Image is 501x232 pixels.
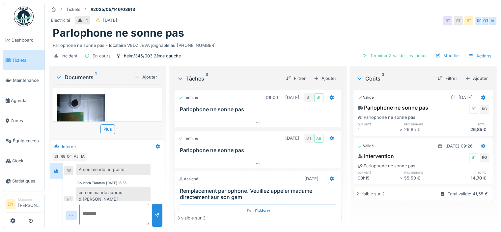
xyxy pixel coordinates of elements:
div: RG [475,16,484,25]
div: BT [469,153,478,162]
sup: 3 [206,75,208,83]
div: OT [65,152,74,161]
div: Validé [358,143,374,149]
img: w04zyoik4jw2c2ylcre0v0ddnhg7 [57,94,105,157]
div: Modifier [433,51,463,60]
a: Zones [3,111,44,131]
h6: prix unitaire [404,170,447,175]
div: BT [304,93,314,102]
div: Terminer & valider les tâches [360,51,430,60]
a: Agenda [3,90,44,111]
div: Début [179,204,337,218]
div: Validé [358,95,374,100]
div: helm/345/003 2ème gauche [124,53,181,59]
span: Équipements [13,138,42,144]
div: 00h15 [358,175,400,181]
span: Zones [11,117,42,124]
div: Intervention [358,152,394,160]
img: Badge_color-CXgf-gQk.svg [14,7,34,26]
div: BT [469,105,478,114]
div: OT [481,16,490,25]
div: [DATE] [285,94,299,101]
div: en commande auprès d'[PERSON_NAME] [76,187,151,205]
div: Filtrer [283,74,308,83]
div: Ajouter [311,74,339,83]
div: Total validé: 41,55 € [448,191,488,197]
h1: Parlophone ne sonne pas [53,27,184,39]
div: BT [464,16,473,25]
div: Assigné [179,176,198,182]
div: BT [314,93,323,102]
div: Actions [465,51,494,61]
li: EN [6,199,15,209]
div: BT [64,196,73,205]
a: Maintenance [3,70,44,90]
div: 26,85 € [446,126,489,133]
div: RG [480,153,489,162]
a: Tickets [3,50,44,70]
a: Équipements [3,131,44,151]
h6: quantité [358,170,400,175]
div: BT [52,152,61,161]
div: Tickets [66,6,80,13]
div: Parlophone ne sonne pas [358,114,415,120]
div: AB [71,152,81,161]
div: En cours [93,53,111,59]
div: × [400,126,404,133]
div: 4 [85,17,88,23]
div: [DATE] [459,94,473,101]
h6: prix unitaire [404,122,447,126]
span: Stock [12,158,42,164]
div: Coûts [356,75,432,83]
div: Interne [62,144,76,150]
div: Manager [18,197,42,202]
div: Bouchra Tamtam [77,181,105,185]
div: [DATE] [304,176,319,182]
div: [DATE] [103,17,117,23]
h6: total [446,122,489,126]
span: Statistiques [12,178,42,184]
div: 26,85 € [404,126,447,133]
h6: total [446,170,489,175]
span: Dashboard [12,37,42,43]
div: 1 [358,126,400,133]
div: Plus [100,124,115,134]
div: BT [443,16,452,25]
div: Documents [55,73,132,81]
div: [DATE] [285,135,299,141]
div: RG [480,105,489,114]
h6: quantité [358,122,400,126]
li: [PERSON_NAME] [18,197,42,211]
div: IA [78,152,87,161]
div: Ajouter [132,73,160,82]
div: [DATE] 15:55 [106,181,126,185]
div: Parlophone ne sonne pas [358,163,415,169]
div: Terminé [179,95,198,100]
div: × [400,175,404,181]
sup: 2 [382,75,384,83]
strong: #2025/05/146/03913 [88,6,138,13]
div: 2 visible sur 2 [356,191,385,197]
div: AB [314,134,323,143]
div: RG [58,152,68,161]
div: 55,50 € [404,175,447,181]
div: BT [454,16,463,25]
div: Ajouter [462,74,490,83]
div: A commende un poste [76,164,151,175]
span: Maintenance [13,77,42,83]
div: Tâches [177,75,281,83]
div: IA [488,16,497,25]
sup: 1 [95,73,97,81]
div: 14,70 € [446,175,489,181]
div: Electricité [51,17,70,23]
a: Stock [3,151,44,171]
div: Parlophone ne sonne pas - locataire VEDZIJEVA joignable au [PHONE_NUMBER] [53,40,493,49]
div: OT [304,134,314,143]
div: RG [64,166,73,175]
div: Filtrer [435,74,460,83]
div: 3 visible sur 3 [177,215,206,221]
a: Dashboard [3,30,44,50]
div: Parlophone ne sonne pas [358,104,428,112]
span: Agenda [11,97,42,104]
div: Incident [62,53,77,59]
